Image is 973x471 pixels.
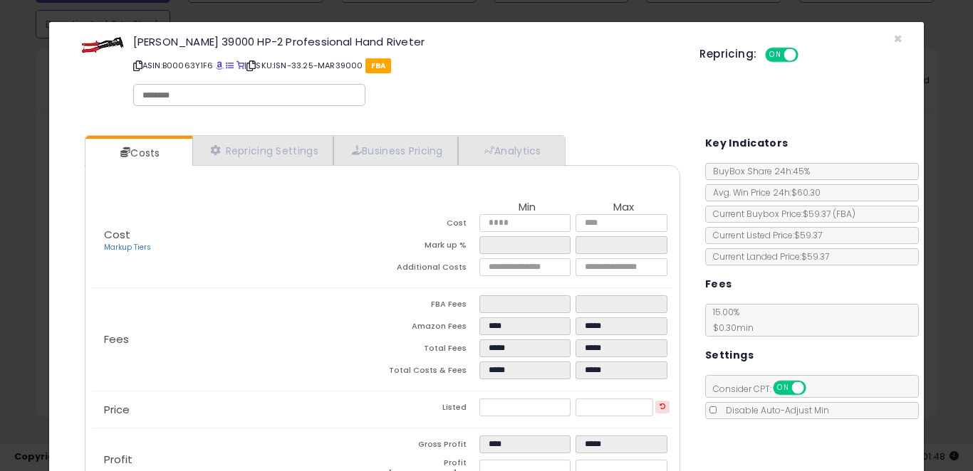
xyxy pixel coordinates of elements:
span: Avg. Win Price 24h: $60.30 [706,186,821,199]
td: Additional Costs [383,258,479,280]
h5: Fees [705,275,732,293]
span: Disable Auto-Adjust Min [719,404,829,416]
p: Profit [93,454,383,465]
td: Total Costs & Fees [383,361,479,383]
img: 31aVrvhJMmL._SL60_.jpg [81,36,124,55]
td: Gross Profit [383,435,479,457]
h5: Repricing: [699,48,756,60]
span: ON [774,382,792,394]
h3: [PERSON_NAME] 39000 HP-2 Professional Hand Riveter [133,36,679,47]
span: ( FBA ) [833,208,855,220]
span: ON [767,49,785,61]
th: Min [479,201,576,214]
span: Current Landed Price: $59.37 [706,250,829,263]
td: Amazon Fees [383,317,479,339]
span: Current Buybox Price: [706,208,855,220]
td: Cost [383,214,479,236]
th: Max [576,201,672,214]
span: OFF [796,49,819,61]
a: All offer listings [226,60,234,71]
span: $59.37 [803,208,855,220]
h5: Key Indicators [705,134,789,152]
td: FBA Fees [383,295,479,317]
a: Markup Tiers [104,242,151,253]
a: Business Pricing [333,136,458,165]
a: Your listing only [236,60,244,71]
p: ASIN: B00063Y1F6 | SKU: ISN-33.25-MAR39000 [133,54,679,77]
td: Total Fees [383,339,479,361]
a: Repricing Settings [192,136,333,165]
span: × [893,28,902,49]
a: BuyBox page [216,60,224,71]
p: Cost [93,229,383,253]
td: Mark up % [383,236,479,258]
p: Price [93,404,383,416]
h5: Settings [705,346,754,364]
span: Current Listed Price: $59.37 [706,229,822,241]
a: Analytics [458,136,563,165]
span: $0.30 min [706,322,754,334]
p: Fees [93,334,383,345]
span: OFF [803,382,826,394]
td: Listed [383,398,479,420]
span: Consider CPT: [706,383,825,395]
span: BuyBox Share 24h: 45% [706,165,810,177]
span: 15.00 % [706,306,754,334]
span: FBA [365,58,392,73]
a: Costs [85,139,191,167]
